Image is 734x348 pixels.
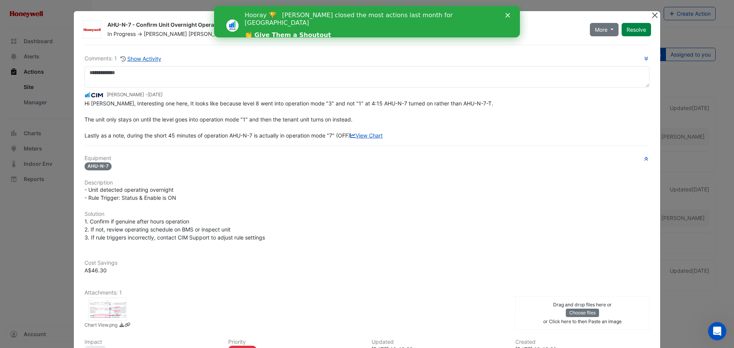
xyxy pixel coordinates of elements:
h6: Cost Savings [84,260,650,266]
a: Copy link to clipboard [125,322,130,330]
h6: Description [84,180,650,186]
button: Choose files [566,309,599,317]
h6: Impact [84,339,219,345]
span: 1. Confirm if genuine after hours operation 2. If not, review operating schedule on BMS or inspec... [84,218,265,241]
span: More [595,26,607,34]
img: CIM [84,91,104,99]
small: Drag and drop files here or [553,302,612,308]
button: Close [651,11,659,19]
span: [PERSON_NAME] [144,31,187,37]
div: AHU-N-7 - Confirm Unit Overnight Operation (Energy Waste) [107,21,581,30]
button: Show Activity [120,54,162,63]
span: In Progress [107,31,136,37]
h6: Created [515,339,650,345]
h6: Equipment [84,155,650,162]
span: -> [137,31,142,37]
iframe: Intercom live chat banner [214,6,520,37]
button: More [590,23,619,36]
a: 👏 Give Them a Shoutout [31,25,117,34]
div: Comments: 1 [84,54,162,63]
span: A$46.30 [84,267,107,274]
h6: Attachments: 1 [84,290,650,296]
img: Honeywell [83,26,101,34]
small: Chart View.png [84,322,117,330]
span: Hi [PERSON_NAME], Interesting one here, It looks like because level 8 went into operation mode "3... [84,100,493,139]
div: Close [291,7,299,11]
h6: Priority [228,339,363,345]
a: View Chart [350,132,383,139]
small: or Click here to then Paste an image [543,319,622,324]
span: 2025-08-19 10:43:20 [148,92,162,97]
h6: Solution [84,211,650,217]
span: AHU-N-7 [84,162,112,170]
iframe: Intercom live chat [708,322,726,340]
span: [PERSON_NAME] [188,30,240,38]
small: [PERSON_NAME] - [107,91,162,98]
h6: Updated [372,339,506,345]
a: Download [119,322,125,330]
button: Resolve [622,23,651,36]
span: - Unit detected operating overnight - Rule Trigger: Status & Enable is ON [84,186,176,201]
div: Chart View.png [88,298,127,320]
